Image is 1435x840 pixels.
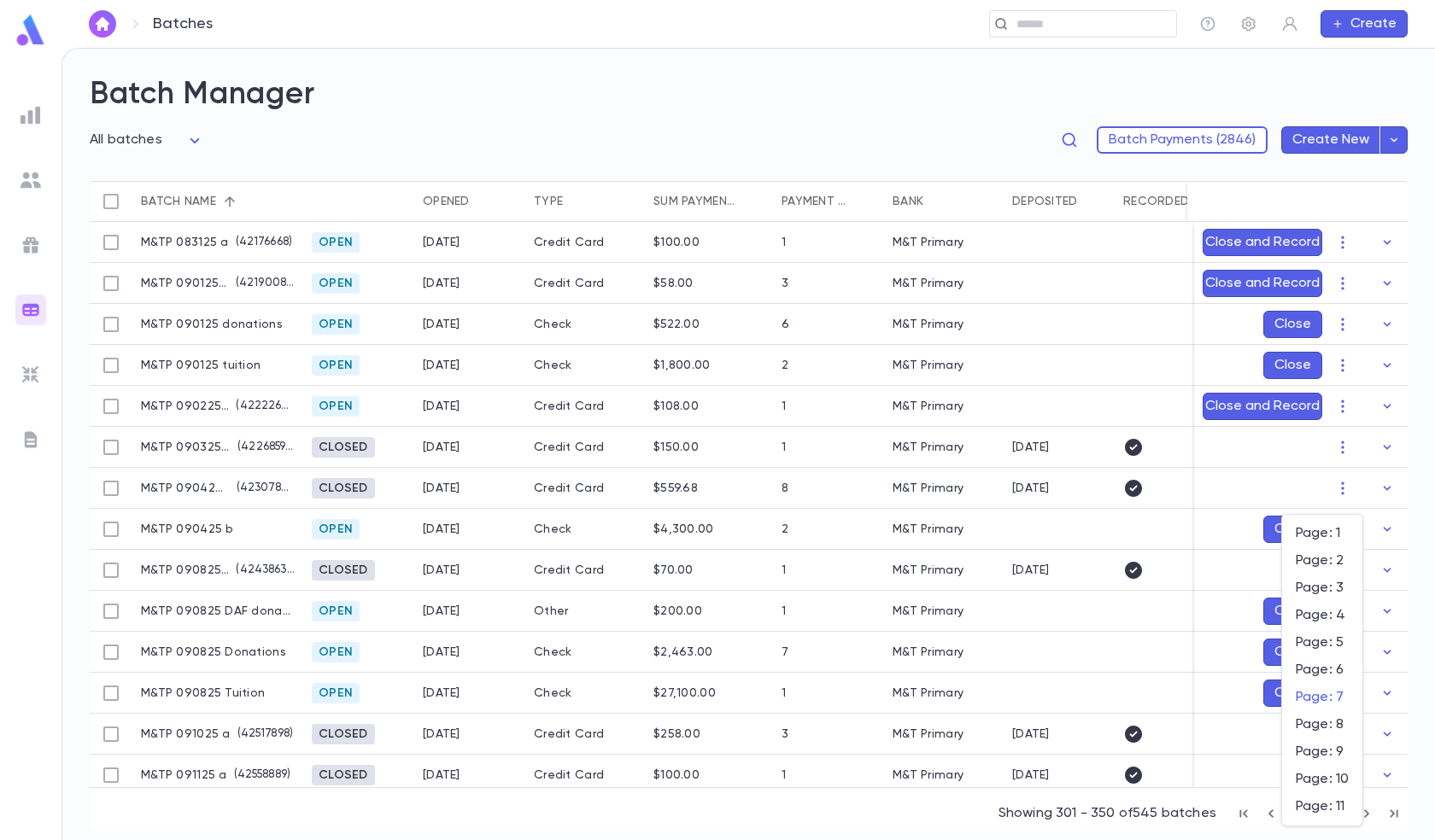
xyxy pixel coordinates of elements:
[1296,689,1349,706] span: Page: 7
[1296,634,1349,651] span: Page: 5
[1296,580,1349,597] span: Page: 3
[1296,744,1349,761] span: Page: 9
[1296,662,1349,679] span: Page: 6
[1296,525,1349,542] span: Page: 1
[1296,771,1349,788] span: Page: 10
[1296,607,1349,624] span: Page: 4
[1296,552,1349,569] span: Page: 2
[1296,798,1349,815] span: Page: 11
[1296,716,1349,733] span: Page: 8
